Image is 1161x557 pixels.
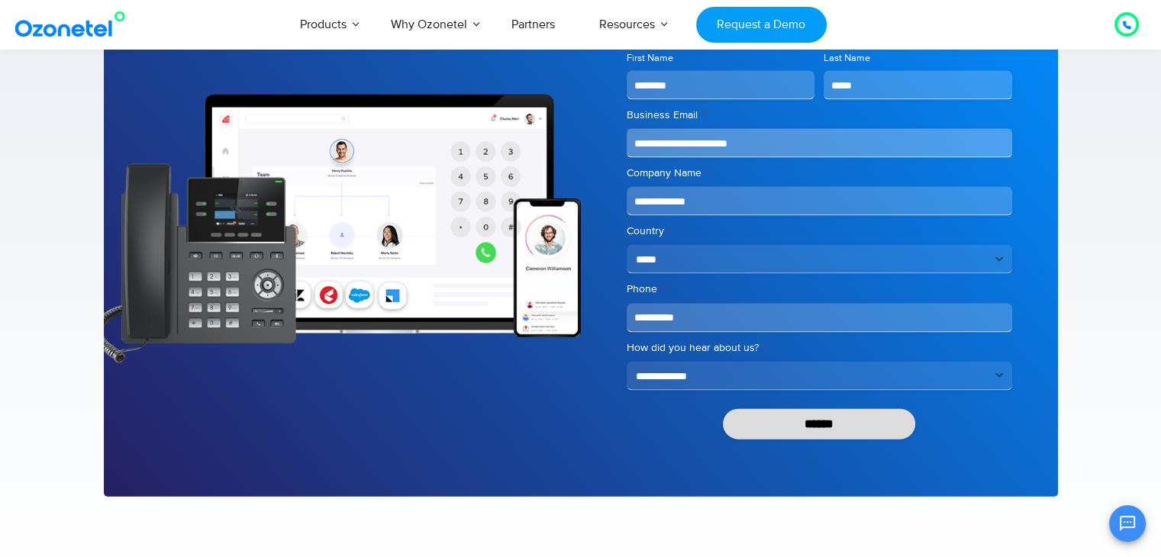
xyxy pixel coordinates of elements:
[627,224,1012,239] label: Country
[824,51,1012,66] label: Last Name
[627,108,1012,123] label: Business Email
[627,340,1012,356] label: How did you hear about us?
[627,51,815,66] label: First Name
[627,282,1012,297] label: Phone
[696,7,827,43] a: Request a Demo
[1109,505,1146,542] button: Open chat
[627,166,1012,181] label: Company Name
